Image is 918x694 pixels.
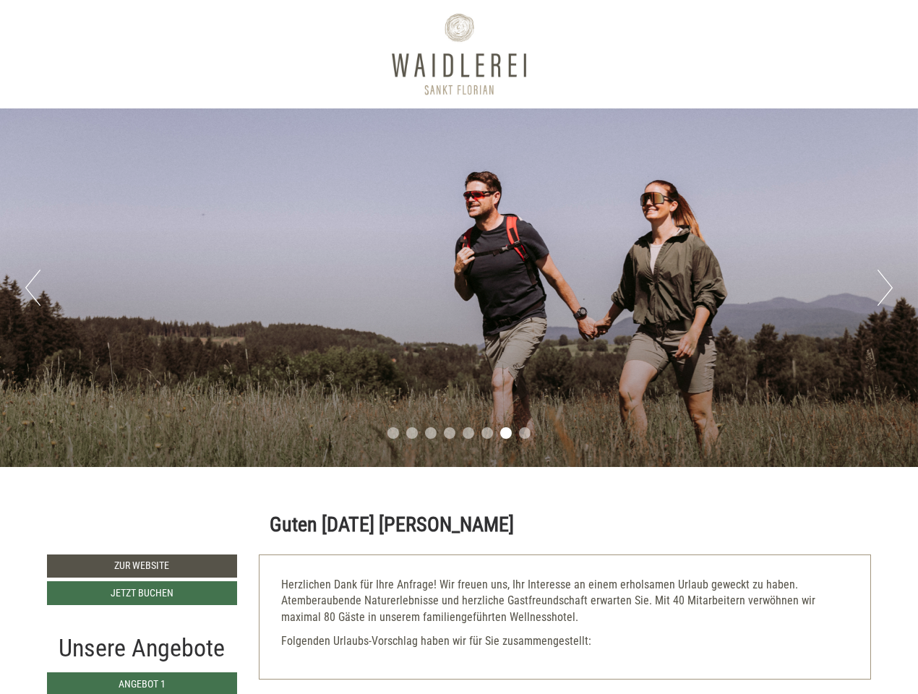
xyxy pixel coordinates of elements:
p: Folgenden Urlaubs-Vorschlag haben wir für Sie zusammengestellt: [281,633,849,650]
p: Herzlichen Dank für Ihre Anfrage! Wir freuen uns, Ihr Interesse an einem erholsamen Urlaub geweck... [281,577,849,627]
h1: Guten [DATE] [PERSON_NAME] [270,514,514,536]
a: Jetzt buchen [47,581,237,605]
span: Angebot 1 [119,678,166,690]
button: Previous [25,270,40,306]
button: Next [878,270,893,306]
a: Zur Website [47,554,237,578]
div: Unsere Angebote [47,630,237,666]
